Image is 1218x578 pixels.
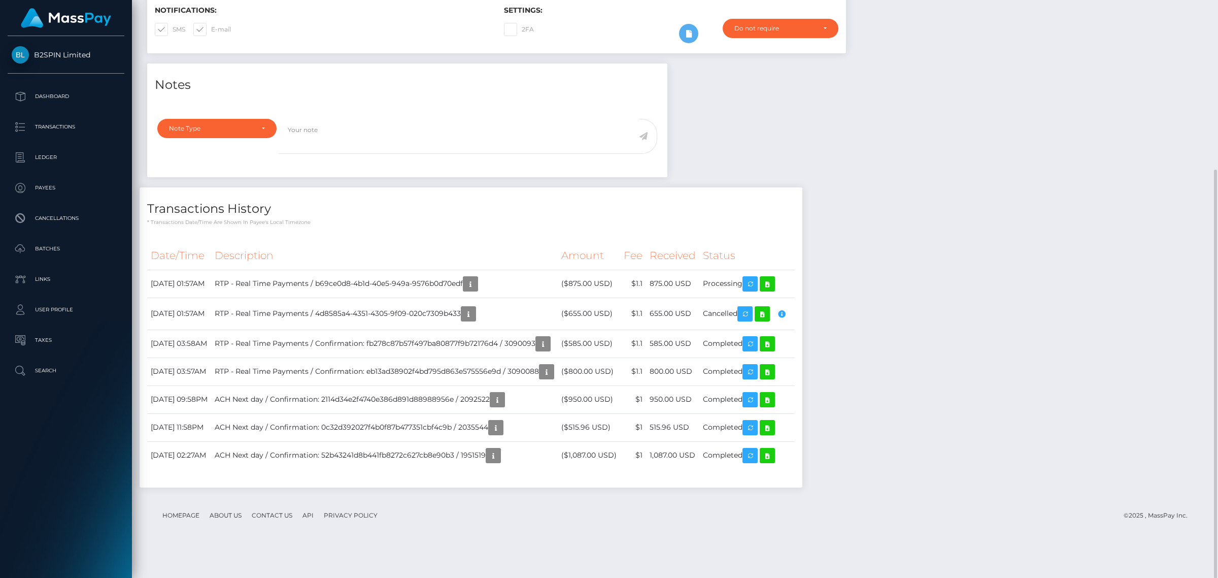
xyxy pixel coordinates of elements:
[8,267,124,292] a: Links
[12,363,120,378] p: Search
[211,242,558,270] th: Description
[558,413,620,441] td: ($515.96 USD)
[155,23,185,36] label: SMS
[155,76,660,94] h4: Notes
[12,180,120,196] p: Payees
[147,413,211,441] td: [DATE] 11:58PM
[147,386,211,413] td: [DATE] 09:58PM
[620,358,646,386] td: $1.1
[21,8,111,28] img: MassPay Logo
[699,441,795,469] td: Completed
[8,84,124,109] a: Dashboard
[620,242,646,270] th: Fee
[620,386,646,413] td: $1
[206,507,246,523] a: About Us
[620,413,646,441] td: $1
[12,241,120,256] p: Batches
[1124,510,1195,521] div: © 2025 , MassPay Inc.
[211,386,558,413] td: ACH Next day / Confirmation: 2114d34e2f4740e386d891d88988956e / 2092522
[558,242,620,270] th: Amount
[12,211,120,226] p: Cancellations
[646,441,699,469] td: 1,087.00 USD
[8,358,124,383] a: Search
[211,441,558,469] td: ACH Next day / Confirmation: 52b43241d8b441fb8272c627cb8e90b3 / 1951519
[558,386,620,413] td: ($950.00 USD)
[211,270,558,298] td: RTP - Real Time Payments / b69ce0d8-4b1d-40e5-949a-9576b0d70edf
[699,386,795,413] td: Completed
[8,145,124,170] a: Ledger
[558,270,620,298] td: ($875.00 USD)
[504,6,838,15] h6: Settings:
[298,507,318,523] a: API
[12,89,120,104] p: Dashboard
[558,441,620,469] td: ($1,087.00 USD)
[211,298,558,330] td: RTP - Real Time Payments / 4d8585a4-4351-4305-9f09-020c7309b433
[646,358,699,386] td: 800.00 USD
[620,441,646,469] td: $1
[8,50,124,59] span: B2SPIN Limited
[8,328,124,353] a: Taxes
[558,298,620,330] td: ($655.00 USD)
[12,150,120,165] p: Ledger
[699,242,795,270] th: Status
[147,330,211,358] td: [DATE] 03:58AM
[157,119,277,138] button: Note Type
[504,23,534,36] label: 2FA
[12,119,120,135] p: Transactions
[211,330,558,358] td: RTP - Real Time Payments / Confirmation: fb278c87b57f497ba80877f9b72176d4 / 3090093
[248,507,296,523] a: Contact Us
[723,19,838,38] button: Do not require
[699,358,795,386] td: Completed
[646,413,699,441] td: 515.96 USD
[147,242,211,270] th: Date/Time
[147,298,211,330] td: [DATE] 01:57AM
[699,298,795,330] td: Cancelled
[155,6,489,15] h6: Notifications:
[193,23,231,36] label: E-mail
[8,175,124,201] a: Payees
[646,270,699,298] td: 875.00 USD
[12,302,120,317] p: User Profile
[558,358,620,386] td: ($800.00 USD)
[147,218,795,226] p: * Transactions date/time are shown in payee's local timezone
[8,236,124,262] a: Batches
[699,270,795,298] td: Processing
[211,358,558,386] td: RTP - Real Time Payments / Confirmation: eb13ad38902f4bd795d863e575556e9d / 3090088
[147,200,795,218] h4: Transactions History
[158,507,204,523] a: Homepage
[646,242,699,270] th: Received
[169,124,253,133] div: Note Type
[8,206,124,231] a: Cancellations
[734,24,815,33] div: Do not require
[147,270,211,298] td: [DATE] 01:57AM
[8,297,124,323] a: User Profile
[211,413,558,441] td: ACH Next day / Confirmation: 0c32d392027f4b0f87b477351cbf4c9b / 2035544
[147,358,211,386] td: [DATE] 03:57AM
[12,333,120,348] p: Taxes
[646,386,699,413] td: 950.00 USD
[8,114,124,140] a: Transactions
[558,330,620,358] td: ($585.00 USD)
[12,46,29,63] img: B2SPIN Limited
[12,272,120,287] p: Links
[320,507,382,523] a: Privacy Policy
[646,298,699,330] td: 655.00 USD
[646,330,699,358] td: 585.00 USD
[699,330,795,358] td: Completed
[620,298,646,330] td: $1.1
[699,413,795,441] td: Completed
[620,330,646,358] td: $1.1
[147,441,211,469] td: [DATE] 02:27AM
[620,270,646,298] td: $1.1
